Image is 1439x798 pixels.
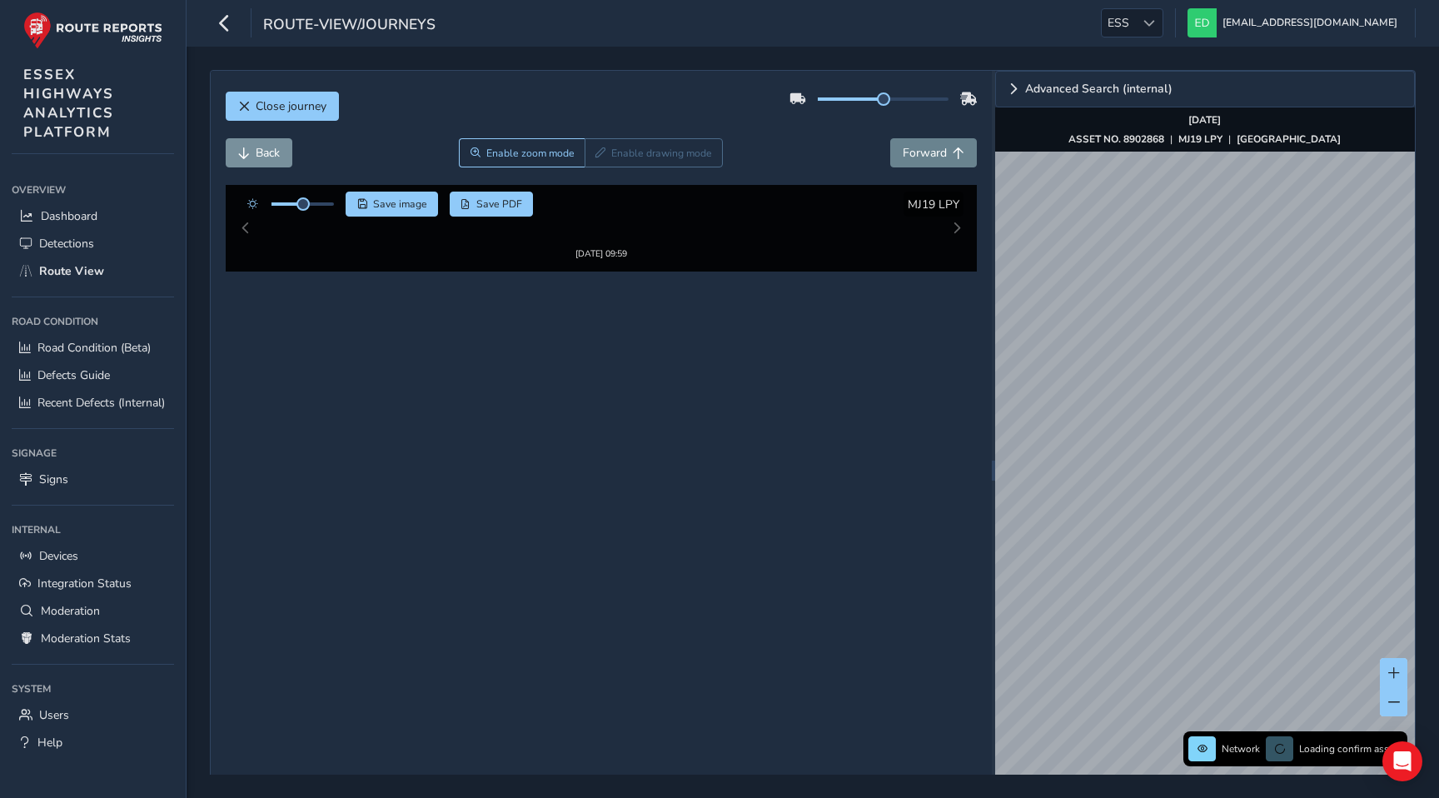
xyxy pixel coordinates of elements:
[12,202,174,230] a: Dashboard
[12,701,174,729] a: Users
[550,226,652,238] div: [DATE] 09:59
[550,210,652,226] img: Thumbnail frame
[37,395,165,411] span: Recent Defects (Internal)
[12,334,174,362] a: Road Condition (Beta)
[41,631,131,646] span: Moderation Stats
[12,230,174,257] a: Detections
[41,603,100,619] span: Moderation
[1025,83,1173,95] span: Advanced Search (internal)
[903,145,947,161] span: Forward
[12,729,174,756] a: Help
[39,548,78,564] span: Devices
[1188,8,1217,37] img: diamond-layout
[23,12,162,49] img: rr logo
[226,138,292,167] button: Back
[226,92,339,121] button: Close journey
[346,192,438,217] button: Save
[12,309,174,334] div: Road Condition
[12,177,174,202] div: Overview
[37,340,151,356] span: Road Condition (Beta)
[39,707,69,723] span: Users
[486,147,575,160] span: Enable zoom mode
[12,362,174,389] a: Defects Guide
[1068,132,1164,146] strong: ASSET NO. 8902868
[12,542,174,570] a: Devices
[1102,9,1135,37] span: ESS
[39,236,94,252] span: Detections
[1382,741,1422,781] div: Open Intercom Messenger
[1222,8,1397,37] span: [EMAIL_ADDRESS][DOMAIN_NAME]
[39,263,104,279] span: Route View
[12,676,174,701] div: System
[263,14,436,37] span: route-view/journeys
[12,597,174,625] a: Moderation
[12,257,174,285] a: Route View
[1222,742,1260,756] span: Network
[1188,8,1403,37] button: [EMAIL_ADDRESS][DOMAIN_NAME]
[37,735,62,751] span: Help
[995,71,1415,107] a: Expand
[12,625,174,652] a: Moderation Stats
[12,517,174,542] div: Internal
[890,138,977,167] button: Forward
[12,466,174,493] a: Signs
[23,65,114,142] span: ESSEX HIGHWAYS ANALYTICS PLATFORM
[1178,132,1222,146] strong: MJ19 LPY
[256,145,280,161] span: Back
[41,208,97,224] span: Dashboard
[908,197,959,212] span: MJ19 LPY
[1299,742,1402,756] span: Loading confirm assets
[450,192,534,217] button: PDF
[459,138,585,167] button: Zoom
[1068,132,1341,146] div: | |
[39,471,68,487] span: Signs
[37,576,132,591] span: Integration Status
[373,197,427,211] span: Save image
[12,441,174,466] div: Signage
[12,570,174,597] a: Integration Status
[476,197,522,211] span: Save PDF
[256,98,326,114] span: Close journey
[1237,132,1341,146] strong: [GEOGRAPHIC_DATA]
[1188,113,1221,127] strong: [DATE]
[12,389,174,416] a: Recent Defects (Internal)
[37,367,110,383] span: Defects Guide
